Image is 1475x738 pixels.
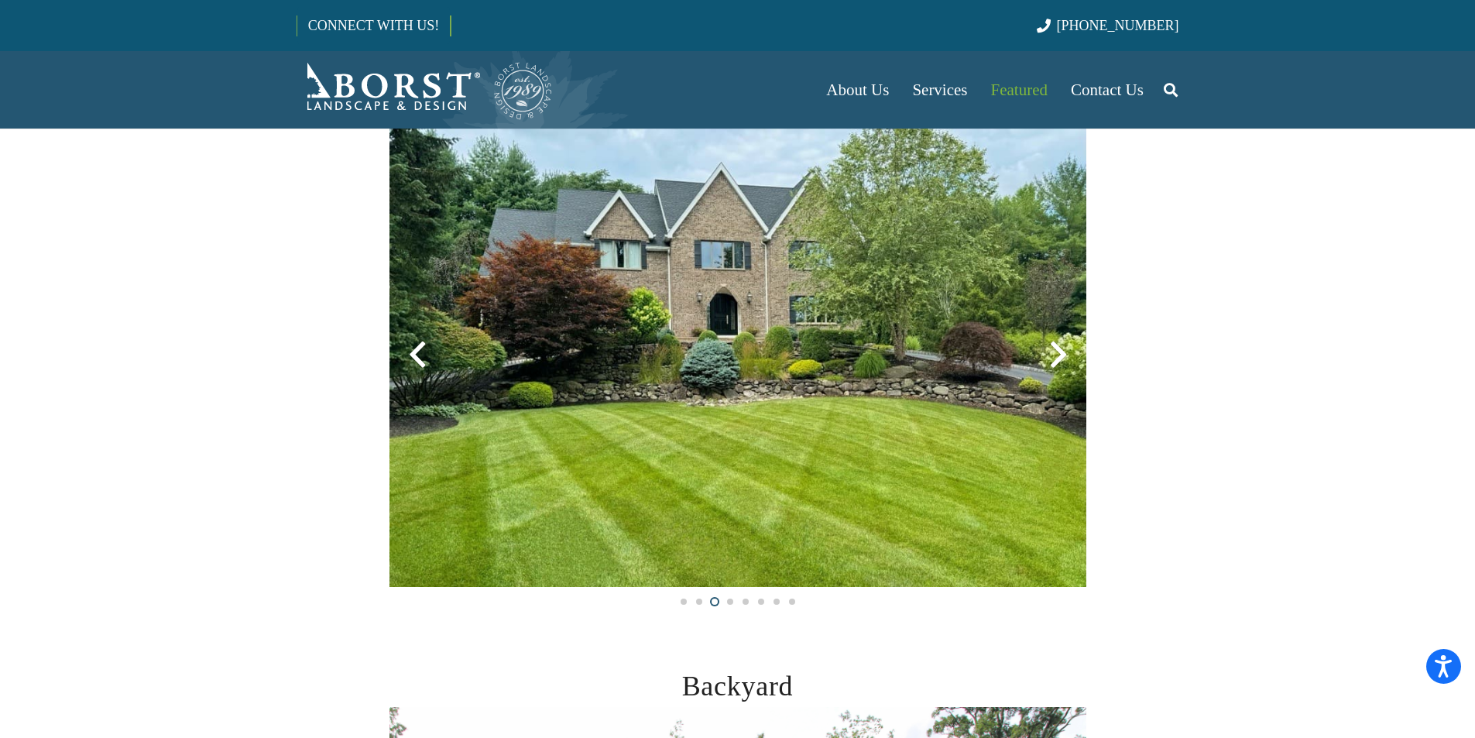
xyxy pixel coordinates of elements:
a: Search [1155,70,1186,109]
a: [PHONE_NUMBER] [1037,18,1178,33]
a: About Us [815,51,900,129]
span: Featured [991,81,1048,99]
a: Featured [979,51,1059,129]
a: Borst-Logo [297,59,554,121]
a: Services [900,51,979,129]
a: Contact Us [1059,51,1155,129]
a: CONNECT WITH US! [297,7,450,44]
h2: Backyard [389,665,1086,707]
span: [PHONE_NUMBER] [1057,18,1179,33]
span: Contact Us [1071,81,1144,99]
span: About Us [826,81,889,99]
span: Services [912,81,967,99]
